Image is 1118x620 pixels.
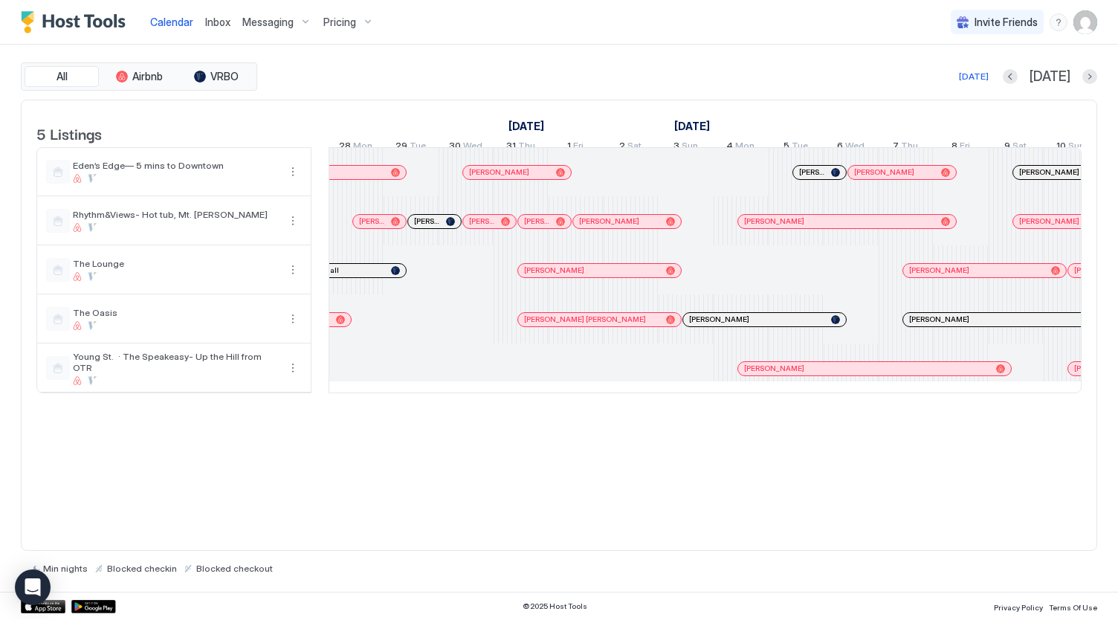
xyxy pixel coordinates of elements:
[1074,265,1100,275] span: [PERSON_NAME]
[150,16,193,28] span: Calendar
[744,364,804,373] span: [PERSON_NAME]
[359,216,385,226] span: [PERSON_NAME]
[994,603,1043,612] span: Privacy Policy
[671,115,714,137] a: August 1, 2025
[627,140,642,155] span: Sat
[518,140,535,155] span: Thu
[573,140,584,155] span: Fri
[410,140,426,155] span: Tue
[73,307,278,318] span: The Oasis
[948,137,974,158] a: August 8, 2025
[1030,68,1070,85] span: [DATE]
[780,137,812,158] a: August 5, 2025
[449,140,461,155] span: 30
[1003,69,1018,84] button: Previous month
[1056,140,1066,155] span: 10
[735,140,755,155] span: Mon
[503,137,539,158] a: July 31, 2025
[689,314,749,324] span: [PERSON_NAME]
[901,140,918,155] span: Thu
[25,66,99,87] button: All
[71,600,116,613] div: Google Play Store
[414,216,440,226] span: [PERSON_NAME]
[673,140,679,155] span: 3
[73,351,278,373] span: Young St. · The Speakeasy- Up the Hill from OTR
[854,167,914,177] span: [PERSON_NAME]
[563,137,587,158] a: August 1, 2025
[43,563,88,574] span: Min nights
[959,70,989,83] div: [DATE]
[284,163,302,181] div: menu
[799,167,825,177] span: [PERSON_NAME]
[21,62,257,91] div: tab-group
[284,163,302,181] button: More options
[1049,603,1097,612] span: Terms Of Use
[73,258,278,269] span: The Lounge
[284,359,302,377] div: menu
[339,140,351,155] span: 28
[210,70,239,83] span: VRBO
[975,16,1038,29] span: Invite Friends
[957,68,991,85] button: [DATE]
[523,601,587,611] span: © 2025 Host Tools
[524,265,584,275] span: [PERSON_NAME]
[524,216,550,226] span: [PERSON_NAME]
[284,310,302,328] button: More options
[392,137,430,158] a: July 29, 2025
[837,140,843,155] span: 6
[744,216,804,226] span: [PERSON_NAME]
[284,310,302,328] div: menu
[445,137,486,158] a: July 30, 2025
[469,216,495,226] span: [PERSON_NAME]
[505,115,548,137] a: July 8, 2025
[107,563,177,574] span: Blocked checkin
[284,212,302,230] button: More options
[21,11,132,33] a: Host Tools Logo
[1001,137,1030,158] a: August 9, 2025
[335,137,376,158] a: July 28, 2025
[726,140,733,155] span: 4
[783,140,789,155] span: 5
[1012,140,1027,155] span: Sat
[395,140,407,155] span: 29
[463,140,482,155] span: Wed
[1019,167,1079,177] span: [PERSON_NAME]
[723,137,758,158] a: August 4, 2025
[845,140,865,155] span: Wed
[506,140,516,155] span: 31
[21,600,65,613] a: App Store
[619,140,625,155] span: 2
[1082,69,1097,84] button: Next month
[284,359,302,377] button: More options
[132,70,163,83] span: Airbnb
[1049,598,1097,614] a: Terms Of Use
[909,265,969,275] span: [PERSON_NAME]
[579,216,639,226] span: [PERSON_NAME]
[682,140,698,155] span: Sun
[893,140,899,155] span: 7
[205,14,230,30] a: Inbox
[196,563,273,574] span: Blocked checkout
[73,160,278,171] span: Eden’s Edge— 5 mins to Downtown
[36,122,102,144] span: 5 Listings
[960,140,970,155] span: Fri
[889,137,922,158] a: August 7, 2025
[792,140,808,155] span: Tue
[323,16,356,29] span: Pricing
[469,167,529,177] span: [PERSON_NAME]
[56,70,68,83] span: All
[1053,137,1088,158] a: August 10, 2025
[567,140,571,155] span: 1
[73,209,278,220] span: Rhythm&Views- Hot tub, Mt. [PERSON_NAME]
[951,140,957,155] span: 8
[242,16,294,29] span: Messaging
[15,569,51,605] div: Open Intercom Messenger
[615,137,645,158] a: August 2, 2025
[284,261,302,279] button: More options
[670,137,702,158] a: August 3, 2025
[994,598,1043,614] a: Privacy Policy
[284,212,302,230] div: menu
[102,66,176,87] button: Airbnb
